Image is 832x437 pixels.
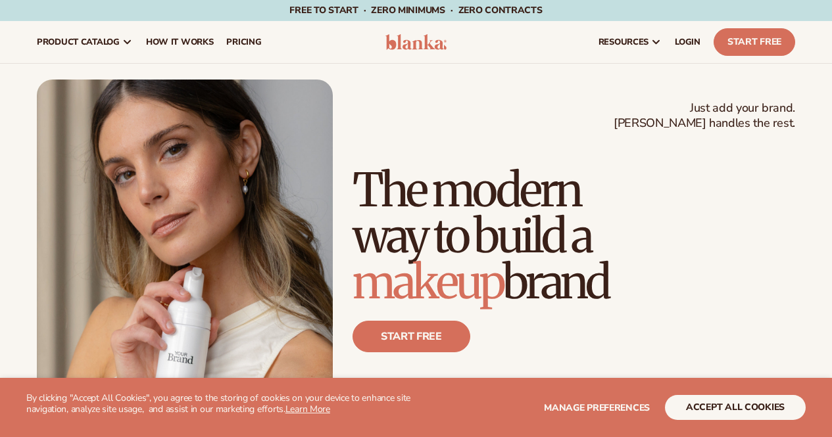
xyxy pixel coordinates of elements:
h1: The modern way to build a brand [353,167,795,305]
span: How It Works [146,37,214,47]
span: Just add your brand. [PERSON_NAME] handles the rest. [614,101,795,131]
a: pricing [220,21,268,63]
span: resources [599,37,648,47]
button: accept all cookies [665,395,806,420]
span: Manage preferences [544,402,650,414]
span: product catalog [37,37,120,47]
a: Start free [353,321,470,352]
a: product catalog [30,21,139,63]
span: pricing [226,37,261,47]
a: Start Free [714,28,795,56]
button: Manage preferences [544,395,650,420]
span: Free to start · ZERO minimums · ZERO contracts [289,4,542,16]
img: logo [385,34,447,50]
a: LOGIN [668,21,707,63]
a: Learn More [285,403,330,415]
span: makeup [353,253,502,311]
a: resources [592,21,668,63]
span: LOGIN [675,37,700,47]
a: How It Works [139,21,220,63]
p: By clicking "Accept All Cookies", you agree to the storing of cookies on your device to enhance s... [26,393,416,415]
